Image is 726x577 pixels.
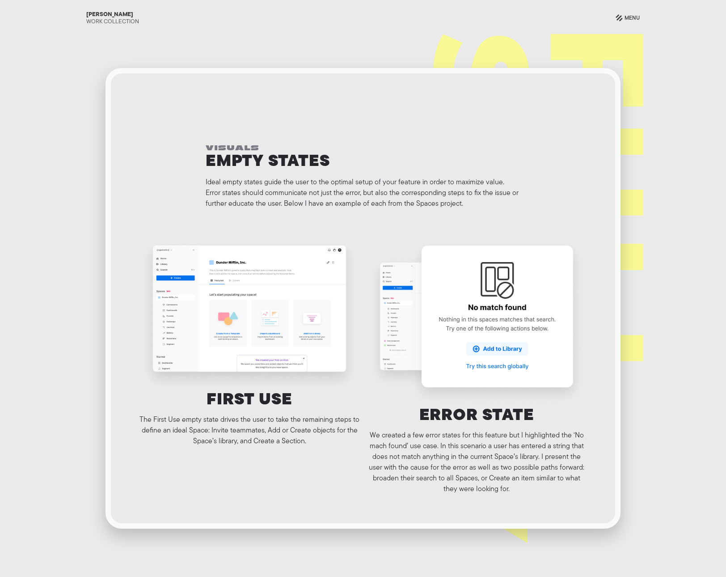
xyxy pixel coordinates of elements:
a: open lightbox [367,238,587,407]
div: [PERSON_NAME] [86,11,133,18]
div: Menu [625,13,640,24]
h3: Empty States [206,154,330,170]
a: Menu [606,7,649,30]
div: Work Collection [86,18,139,25]
h3: First Use [139,393,359,407]
a: open lightbox [139,238,359,391]
div: The First Use empty state drives the user to take the remaining steps to define an ideal Space: I... [139,415,359,447]
div: Ideal empty states guide the user to the optimal setup of your feature in order to maximize value... [206,177,520,209]
h5: Visuals [206,145,259,152]
div: We created a few error states for this feature but I highlighted the ‘No mach found’ use case. In... [367,430,587,495]
h3: Error State [367,409,587,423]
a: [PERSON_NAME]Work Collection [77,9,148,27]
